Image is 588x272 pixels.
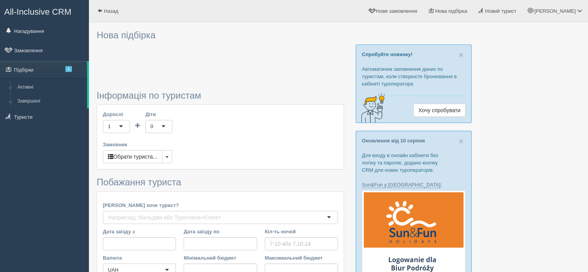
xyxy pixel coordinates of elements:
[103,141,338,148] label: Замовник
[108,214,224,221] input: Наприклад: Мальдіви або Туреччина+Єгипет
[97,91,344,101] h3: Інформація по туристам
[145,111,172,118] label: Діти
[4,7,72,17] span: All-Inclusive CRM
[413,104,465,117] a: Хочу спробувати
[435,8,467,14] span: Нова підбірка
[184,228,257,235] label: Дата заїзду по
[362,51,465,58] p: Спробуйте новинку!
[65,66,72,72] span: 1
[108,123,111,130] div: 1
[14,94,87,108] a: Завершені
[459,137,464,145] span: ×
[265,228,338,235] label: Кіл-ть ночей
[459,51,464,59] button: Close
[104,8,118,14] span: Назад
[103,111,130,118] label: Дорослі
[265,237,338,250] input: 7-10 або 7,10,14
[0,0,89,22] a: All-Inclusive CRM
[103,202,338,209] label: [PERSON_NAME] хоче турист?
[184,254,257,262] label: Мінімальний бюджет
[103,254,176,262] label: Валюта
[97,177,181,187] span: Побажання туриста
[103,228,176,235] label: Дата заїзду з
[485,8,516,14] span: Новий турист
[14,80,87,94] a: Активні
[265,254,338,262] label: Максимальний бюджет
[459,50,464,59] span: ×
[362,65,465,87] p: Автоматичне заповнення даних по туристам, коли створюєте бронювання в кабінеті туроператора
[103,150,162,163] button: Обрати туриста...
[356,92,387,123] img: creative-idea-2907357.png
[362,152,465,174] p: Для входу в онлайн кабінети без логіну та паролю, додано кнопку CRM для нових туроператорів.
[362,138,425,144] a: Оновлення від 10 серпня
[362,182,440,188] a: Sun&Fun у [GEOGRAPHIC_DATA]
[97,30,344,40] h3: Нова підбірка
[362,181,465,188] p: :
[376,8,417,14] span: Нове замовлення
[459,137,464,145] button: Close
[534,8,576,14] span: [PERSON_NAME]
[150,123,153,130] div: 0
